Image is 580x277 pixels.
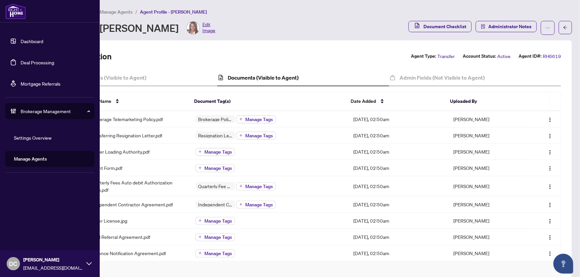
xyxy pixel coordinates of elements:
button: Logo [545,232,555,242]
span: Document Checklist [423,21,466,32]
span: solution [481,24,486,29]
span: Agent Form.pdf [90,164,122,172]
h4: Agent Profile Fields (Visible to Agent) [56,74,146,82]
span: plus [198,251,202,255]
span: plus [198,166,202,170]
span: Brokerage Policy Manual [195,117,235,121]
th: Uploaded By [445,92,523,111]
span: Independent Contractor Agreement.pdf [90,201,173,208]
span: Active [497,52,511,60]
td: [PERSON_NAME] [448,229,527,245]
img: Logo [547,219,553,224]
button: Manage Tags [195,217,235,225]
span: Transfer [437,52,455,60]
button: Manage Tags [236,182,276,190]
a: Deal Processing [21,59,54,65]
span: Manage Tags [245,133,273,138]
td: [DATE], 02:50am [348,127,448,144]
img: Logo [547,150,553,155]
span: DC [9,259,18,268]
span: [EMAIL_ADDRESS][DOMAIN_NAME] [23,264,83,271]
button: Logo [545,199,555,210]
button: Logo [545,163,555,173]
span: [PERSON_NAME] [23,256,83,263]
td: [DATE], 02:50am [348,245,448,261]
span: Administrator Notes [488,21,531,32]
a: Settings Overview [14,135,52,141]
a: Mortgage Referrals [21,81,60,87]
td: [PERSON_NAME] [448,127,527,144]
button: Logo [545,114,555,124]
td: [DATE], 02:50am [348,144,448,160]
a: Dashboard [21,38,43,44]
button: Manage Tags [195,164,235,172]
button: Logo [545,215,555,226]
span: Brokerage Telemarketing Policy.pdf [90,115,163,123]
span: plus [239,117,243,121]
button: Manage Tags [195,249,235,257]
span: Lead Referral Agreement.pdf [90,233,150,241]
span: plus [198,150,202,153]
img: Logo [547,235,553,240]
span: Broker Loading Authority.pdf [90,148,150,155]
span: Independent Contractor Agreement [195,202,235,207]
td: [PERSON_NAME] [448,111,527,127]
a: Manage Agents [14,156,47,162]
img: Logo [547,251,553,256]
span: plus [239,134,243,137]
img: Logo [547,166,553,171]
span: Agent Profile - [PERSON_NAME] [140,9,207,15]
button: Open asap [553,254,573,274]
img: Logo [547,184,553,189]
span: arrow-left [563,25,568,30]
img: Profile Icon [187,22,199,34]
label: Agent Type: [411,52,436,60]
span: Quarterly Fee Auto-Debit Authorization [195,184,235,188]
td: [PERSON_NAME] [448,160,527,176]
span: Quarterly Fees Auto debit Authorization Form.pdf [90,179,185,193]
span: Manage Tags [245,117,273,122]
span: plus [239,203,243,206]
span: Brokerage Management [21,107,90,115]
td: [PERSON_NAME] [448,245,527,261]
button: Logo [545,130,555,141]
span: Manage Tags [204,235,232,240]
button: Logo [545,146,555,157]
td: [PERSON_NAME] [448,196,527,213]
button: Manage Tags [195,148,235,156]
button: Logo [545,181,555,191]
td: [DATE], 02:50am [348,229,448,245]
td: [PERSON_NAME] [448,213,527,229]
td: [DATE], 02:50am [348,213,448,229]
button: Manage Tags [236,201,276,209]
th: Date Added [346,92,445,111]
h4: Documents (Visible to Agent) [228,74,298,82]
span: Manage Tags [204,219,232,223]
span: File Name [90,98,111,105]
span: Manage Agents [100,9,133,15]
label: Account Status: [463,52,496,60]
span: Date Added [351,98,376,105]
td: [DATE], 02:50am [348,160,448,176]
button: Manage Tags [236,132,276,140]
span: Manage Tags [204,251,232,256]
h4: Admin Fields (Not Visible to Agent) [400,74,485,82]
span: Manage Tags [204,166,232,171]
span: plus [198,235,202,239]
span: RH6619 [543,52,561,60]
button: Manage Tags [236,115,276,123]
td: [PERSON_NAME] [448,144,527,160]
span: plus [239,184,243,188]
th: Document Tag(s) [189,92,345,111]
span: Transferring Resignation Letter.pdf [90,132,162,139]
span: Manage Tags [245,202,273,207]
span: ellipsis [545,26,550,30]
img: Logo [547,133,553,139]
img: Logo [547,202,553,208]
span: Edit Image [202,21,215,35]
span: Resignation Letter (From previous Brokerage) [195,133,235,138]
button: Logo [545,248,555,258]
button: Manage Tags [195,233,235,241]
button: Administrator Notes [476,21,537,32]
label: Agent ID#: [519,52,541,60]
